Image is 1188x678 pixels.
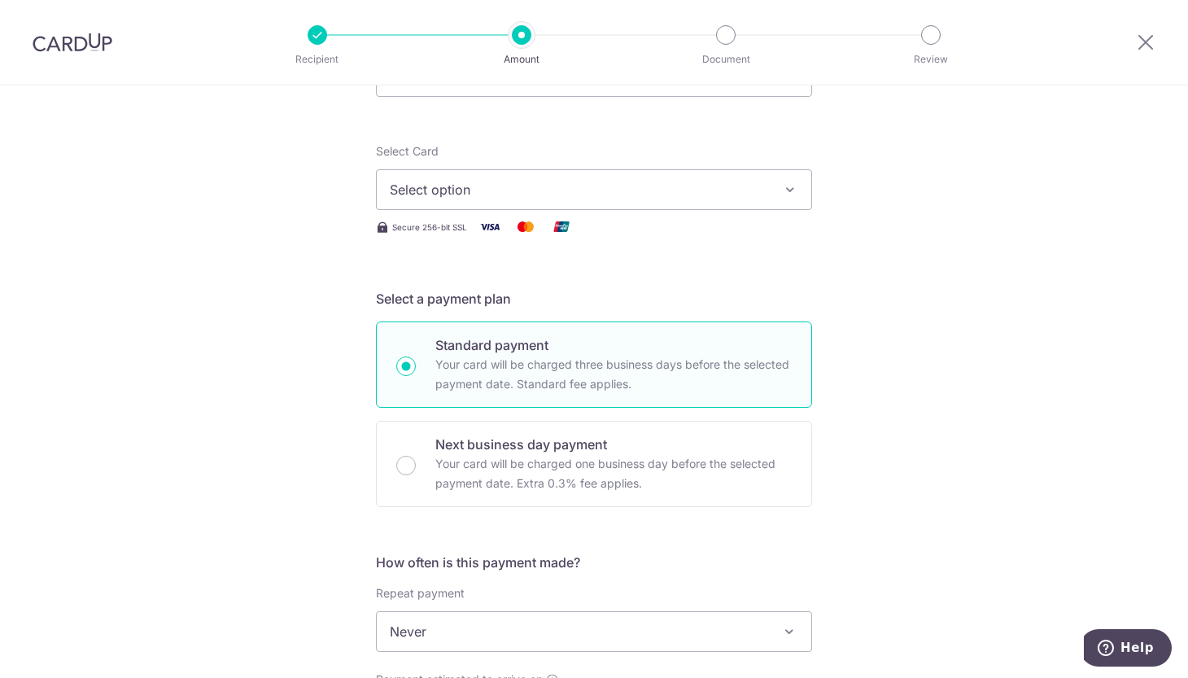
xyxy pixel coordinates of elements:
[474,217,506,237] img: Visa
[435,435,792,454] p: Next business day payment
[545,217,578,237] img: Union Pay
[435,335,792,355] p: Standard payment
[509,217,542,237] img: Mastercard
[376,144,439,158] span: translation missing: en.payables.payment_networks.credit_card.summary.labels.select_card
[435,454,792,493] p: Your card will be charged one business day before the selected payment date. Extra 0.3% fee applies.
[871,51,991,68] p: Review
[435,355,792,394] p: Your card will be charged three business days before the selected payment date. Standard fee appl...
[257,51,378,68] p: Recipient
[33,33,112,52] img: CardUp
[376,169,812,210] button: Select option
[376,553,812,572] h5: How often is this payment made?
[376,289,812,308] h5: Select a payment plan
[376,585,465,601] label: Repeat payment
[377,612,811,651] span: Never
[392,221,467,234] span: Secure 256-bit SSL
[666,51,786,68] p: Document
[390,180,769,199] span: Select option
[461,51,582,68] p: Amount
[376,611,812,652] span: Never
[1084,629,1172,670] iframe: Opens a widget where you can find more information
